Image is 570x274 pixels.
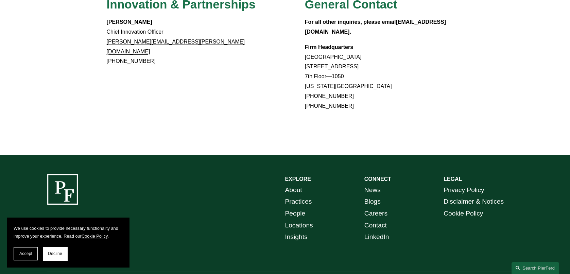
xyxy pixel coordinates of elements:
[305,44,353,50] strong: Firm Headquarters
[444,208,483,220] a: Cookie Policy
[285,220,313,232] a: Locations
[285,231,308,243] a: Insights
[444,184,484,196] a: Privacy Policy
[48,251,62,256] span: Decline
[305,93,354,99] a: [PHONE_NUMBER]
[305,42,464,111] p: [GEOGRAPHIC_DATA] [STREET_ADDRESS] 7th Floor—1050 [US_STATE][GEOGRAPHIC_DATA]
[107,17,265,66] p: Chief Innovation Officer
[107,19,152,25] strong: [PERSON_NAME]
[444,176,462,182] strong: LEGAL
[305,103,354,109] a: [PHONE_NUMBER]
[19,251,32,256] span: Accept
[364,220,387,232] a: Contact
[285,176,311,182] strong: EXPLORE
[305,19,396,25] strong: For all other inquiries, please email
[364,196,381,208] a: Blogs
[285,208,306,220] a: People
[82,234,108,239] a: Cookie Policy
[364,231,389,243] a: LinkedIn
[364,184,381,196] a: News
[364,208,387,220] a: Careers
[14,247,38,260] button: Accept
[285,196,312,208] a: Practices
[43,247,67,260] button: Decline
[7,218,129,267] section: Cookie banner
[107,39,245,54] a: [PERSON_NAME][EMAIL_ADDRESS][PERSON_NAME][DOMAIN_NAME]
[285,184,302,196] a: About
[14,224,122,240] p: We use cookies to provide necessary functionality and improve your experience. Read our .
[107,58,156,64] a: [PHONE_NUMBER]
[444,196,504,208] a: Disclaimer & Notices
[364,176,391,182] strong: CONNECT
[512,262,559,274] a: Search this site
[349,29,351,35] strong: .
